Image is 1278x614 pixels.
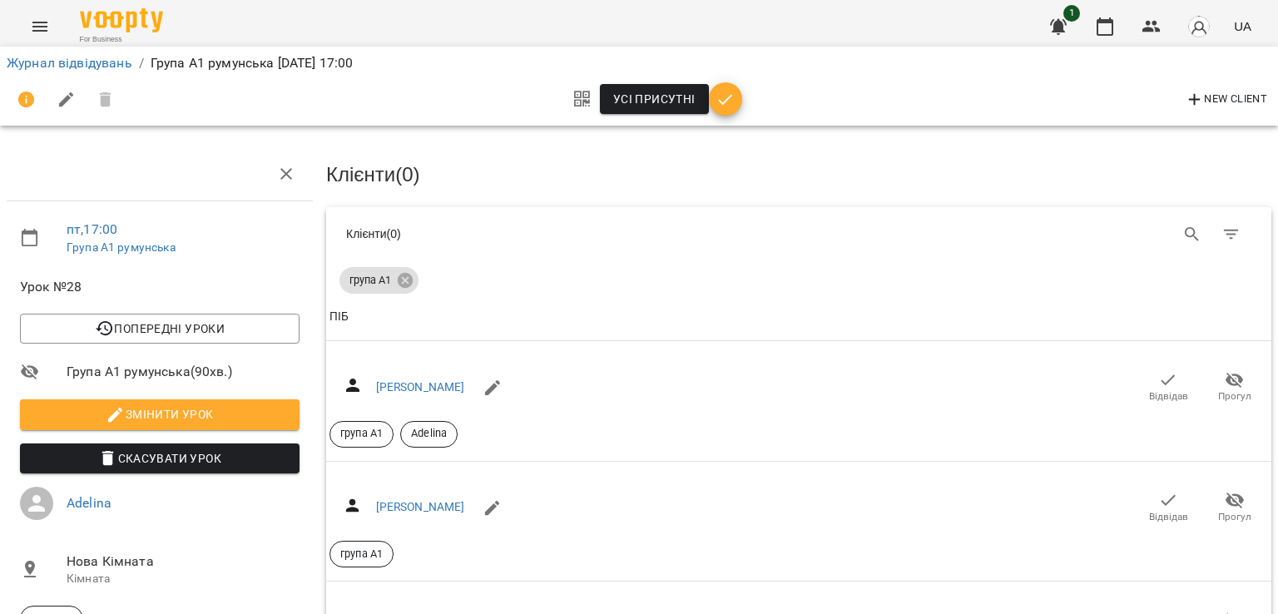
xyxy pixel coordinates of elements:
span: Adelina [401,426,457,441]
button: Прогул [1201,484,1268,531]
span: Група А1 румунська ( 90 хв. ) [67,362,300,382]
button: Фільтр [1211,215,1251,255]
button: Search [1172,215,1212,255]
button: Відвідав [1135,484,1201,531]
span: Попередні уроки [33,319,286,339]
span: Нова Кімната [67,552,300,572]
a: пт , 17:00 [67,221,117,237]
p: Кімната [67,571,300,587]
button: Відвідав [1135,364,1201,411]
button: Попередні уроки [20,314,300,344]
span: Урок №28 [20,277,300,297]
button: Змінити урок [20,399,300,429]
span: група А1 [330,426,393,441]
button: New Client [1181,87,1271,113]
span: ПІБ [329,307,1268,327]
span: New Client [1185,90,1267,110]
p: Група А1 румунська [DATE] 17:00 [151,53,354,73]
span: Відвідав [1149,389,1188,404]
li: / [139,53,144,73]
a: [PERSON_NAME] [376,380,465,394]
nav: breadcrumb [7,53,1271,73]
div: Клієнти ( 0 ) [346,225,786,242]
a: Група А1 румунська [67,240,176,254]
a: Adelina [67,495,111,511]
button: Прогул [1201,364,1268,411]
button: Menu [20,7,60,47]
span: For Business [80,34,163,45]
button: Скасувати Урок [20,443,300,473]
div: Sort [329,307,349,327]
a: [PERSON_NAME] [376,500,465,513]
button: Усі присутні [600,84,709,114]
span: Скасувати Урок [33,448,286,468]
span: Усі присутні [613,89,696,109]
img: avatar_s.png [1187,15,1211,38]
div: група А1 [339,267,419,294]
div: Table Toolbar [326,207,1271,260]
span: група А1 [330,547,393,562]
span: Прогул [1218,389,1251,404]
h3: Клієнти ( 0 ) [326,164,1271,186]
span: UA [1234,17,1251,35]
span: група А1 [339,273,401,288]
button: UA [1227,11,1258,42]
span: 1 [1063,5,1080,22]
a: Журнал відвідувань [7,55,132,71]
span: Змінити урок [33,404,286,424]
span: Прогул [1218,510,1251,524]
img: Voopty Logo [80,8,163,32]
div: ПІБ [329,307,349,327]
span: Відвідав [1149,510,1188,524]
